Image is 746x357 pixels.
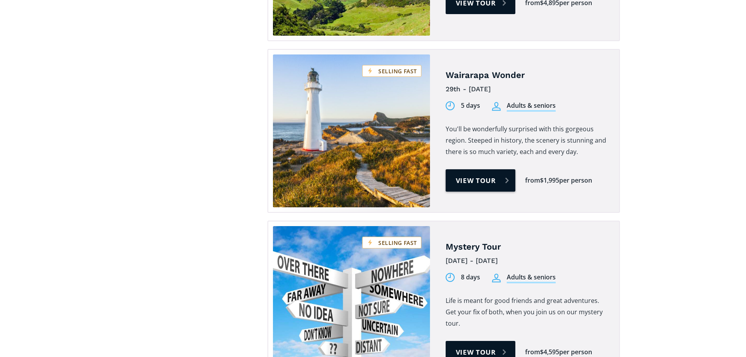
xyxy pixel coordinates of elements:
div: days [466,101,480,110]
div: 5 [461,101,464,110]
div: per person [559,348,592,357]
div: 29th - [DATE] [446,83,607,95]
div: $4,595 [540,348,559,357]
div: Adults & seniors [507,101,556,112]
div: per person [559,176,592,185]
p: You'll be wonderfully surprised with this gorgeous region. Steeped in history, the scenery is stu... [446,123,607,158]
div: days [466,273,480,282]
h4: Mystery Tour [446,241,607,253]
div: from [525,176,540,185]
h4: Wairarapa Wonder [446,70,607,81]
div: [DATE] - [DATE] [446,255,607,267]
div: $1,995 [540,176,559,185]
div: 8 [461,273,464,282]
a: View tour [446,169,516,192]
p: Life is meant for good friends and great adventures. Get your fix of both, when you join us on ou... [446,295,607,329]
div: from [525,348,540,357]
div: Adults & seniors [507,273,556,283]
